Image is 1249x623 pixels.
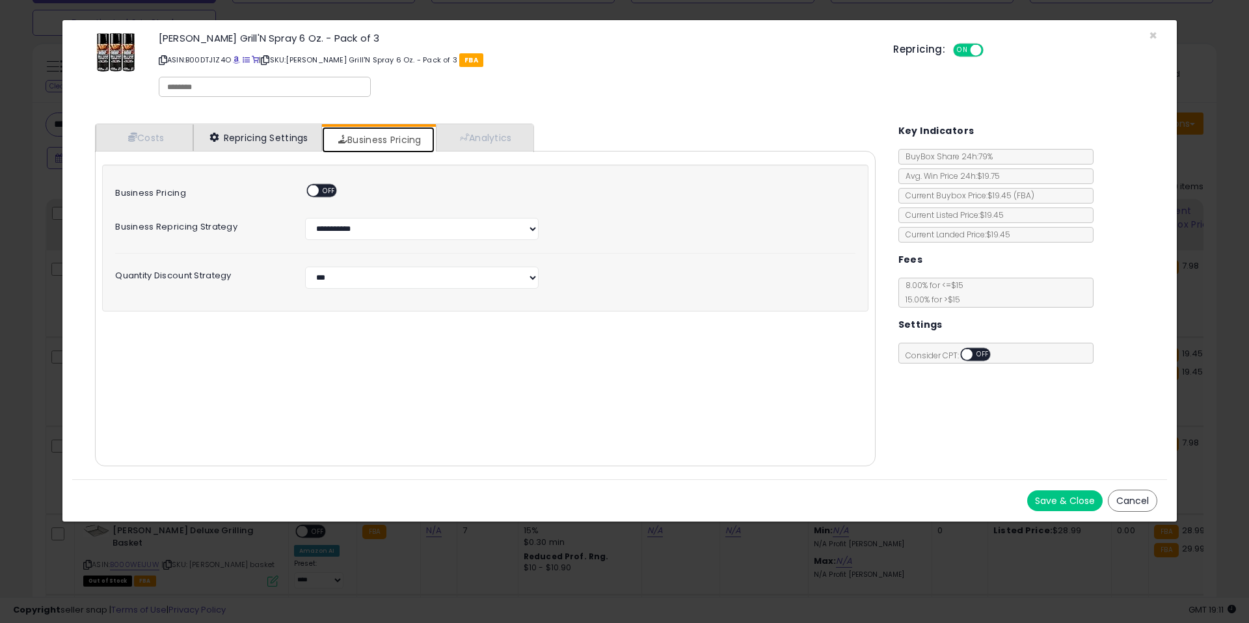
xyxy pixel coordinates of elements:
a: All offer listings [243,55,250,65]
span: FBA [459,53,483,67]
span: Current Buybox Price: [899,190,1034,201]
span: ON [954,45,971,56]
h5: Repricing: [893,44,945,55]
span: ( FBA ) [1014,190,1034,201]
span: Consider CPT: [899,350,1008,361]
button: Cancel [1108,490,1157,512]
label: Business Repricing Strategy [105,218,295,232]
span: Current Listed Price: $19.45 [899,209,1004,220]
a: Your listing only [252,55,259,65]
p: ASIN: B00DTJ1Z4O | SKU: [PERSON_NAME] Grill'N Spray 6 Oz. - Pack of 3 [159,49,874,70]
label: Business Pricing [105,184,295,198]
a: Business Pricing [322,127,435,153]
span: × [1149,26,1157,45]
span: $19.45 [987,190,1034,201]
a: BuyBox page [233,55,240,65]
span: OFF [982,45,1002,56]
h5: Fees [898,252,923,268]
span: 8.00 % for <= $15 [899,280,963,305]
span: 15.00 % for > $15 [899,294,960,305]
label: Quantity Discount Strategy [105,267,295,280]
span: OFF [973,349,993,360]
button: Save & Close [1027,490,1103,511]
a: Costs [96,124,193,151]
h5: Settings [898,317,943,333]
span: Avg. Win Price 24h: $19.75 [899,170,1000,181]
h5: Key Indicators [898,123,974,139]
a: Analytics [436,124,532,151]
span: OFF [319,185,340,196]
a: Repricing Settings [193,124,322,151]
img: 51ATsB8qeIL._SL60_.jpg [96,33,135,72]
span: Current Landed Price: $19.45 [899,229,1010,240]
span: BuyBox Share 24h: 79% [899,151,993,162]
h3: [PERSON_NAME] Grill'N Spray 6 Oz. - Pack of 3 [159,33,874,43]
